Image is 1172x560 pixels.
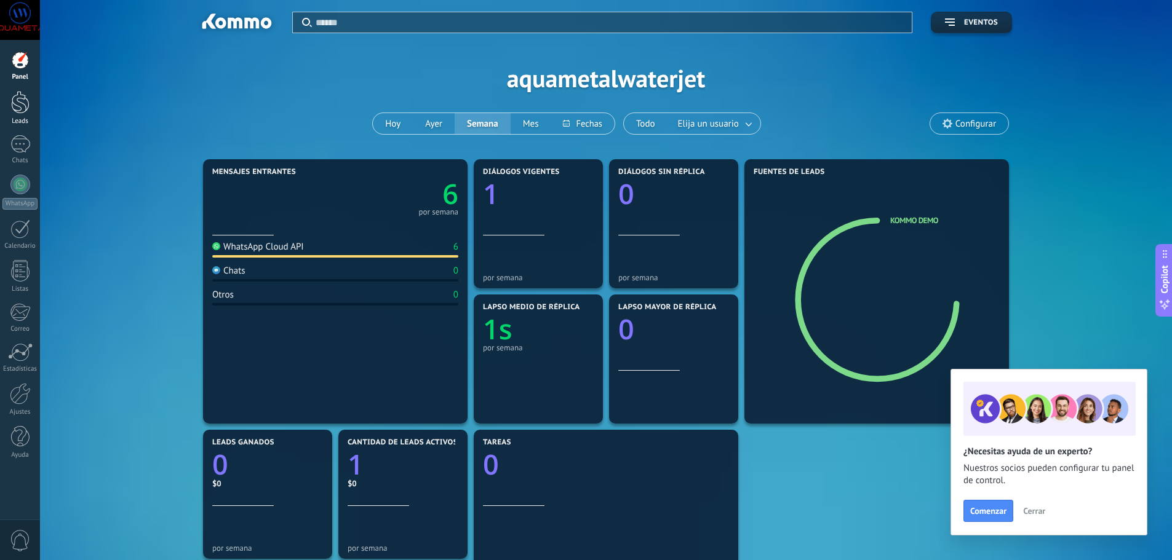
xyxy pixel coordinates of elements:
button: Cerrar [1018,502,1051,520]
span: Lapso medio de réplica [483,303,580,312]
div: Calendario [2,242,38,250]
div: Chats [2,157,38,165]
span: Diálogos vigentes [483,168,560,176]
span: Nuestros socios pueden configurar tu panel de control. [963,462,1134,487]
span: Mensajes entrantes [212,168,296,176]
div: por semana [212,543,323,553]
text: 6 [442,175,458,213]
button: Fechas [551,113,614,134]
a: 6 [335,175,458,213]
a: 0 [212,446,323,483]
button: Comenzar [963,500,1013,522]
div: 6 [453,241,458,253]
span: Copilot [1158,265,1171,293]
div: Ayuda [2,451,38,459]
button: Mes [511,113,551,134]
button: Elija un usuario [668,113,760,134]
span: Cantidad de leads activos [348,438,458,447]
div: Panel [2,73,38,81]
div: por semana [483,343,594,352]
span: Fuentes de leads [754,168,825,176]
div: Chats [212,265,245,277]
span: Eventos [964,18,998,27]
span: Cerrar [1023,507,1045,515]
span: Configurar [955,119,996,129]
text: 1s [483,310,512,348]
span: Leads ganados [212,438,274,447]
text: 0 [618,175,634,213]
button: Hoy [373,113,413,134]
span: Comenzar [970,507,1007,515]
div: por semana [618,273,729,282]
div: WhatsApp Cloud API [212,241,304,253]
div: Leads [2,117,38,125]
div: por semana [348,543,458,553]
a: 1 [348,446,458,483]
img: Chats [212,266,220,274]
div: Listas [2,285,38,293]
div: por semana [418,209,458,215]
text: 1 [348,446,364,483]
div: $0 [212,478,323,489]
div: por semana [483,273,594,282]
div: 0 [453,289,458,301]
span: Elija un usuario [676,116,741,132]
button: Eventos [931,12,1012,33]
span: Lapso mayor de réplica [618,303,716,312]
span: Tareas [483,438,511,447]
div: WhatsApp [2,198,38,210]
text: 0 [618,310,634,348]
div: Otros [212,289,234,301]
div: $0 [348,478,458,489]
div: Ajustes [2,408,38,416]
img: WhatsApp Cloud API [212,242,220,250]
button: Semana [455,113,511,134]
button: Ayer [413,113,455,134]
a: Kommo Demo [890,215,938,226]
button: Todo [624,113,668,134]
text: 1 [483,175,499,213]
div: Correo [2,325,38,333]
text: 0 [483,446,499,483]
a: 0 [483,446,729,483]
span: Diálogos sin réplica [618,168,705,176]
text: 0 [212,446,228,483]
h2: ¿Necesitas ayuda de un experto? [963,446,1134,457]
div: Estadísticas [2,365,38,373]
div: 0 [453,265,458,277]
